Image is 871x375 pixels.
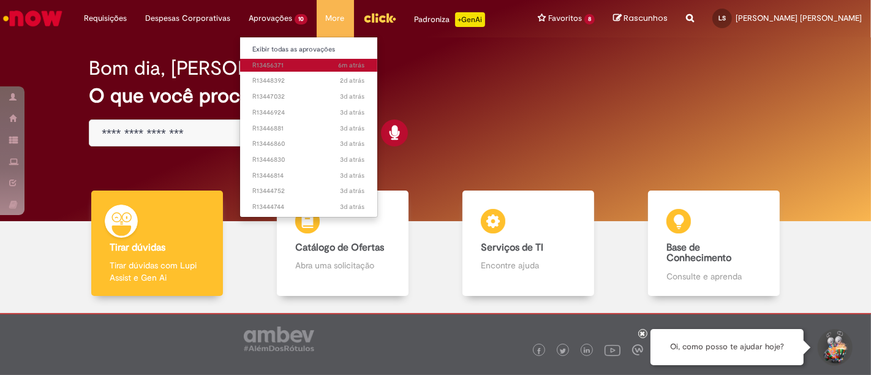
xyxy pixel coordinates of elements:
[363,9,396,27] img: click_logo_yellow_360x200.png
[718,14,726,22] span: LS
[341,155,365,164] span: 3d atrás
[252,186,365,196] span: R13444752
[240,169,377,183] a: Aberto R13446814 :
[341,92,365,101] span: 3d atrás
[252,202,365,212] span: R13444744
[341,108,365,117] span: 3d atrás
[339,61,365,70] time: 28/08/2025 09:50:28
[252,139,365,149] span: R13446860
[110,241,165,254] b: Tirar dúvidas
[584,347,590,355] img: logo_footer_linkedin.png
[481,241,543,254] b: Serviços de TI
[240,200,377,214] a: Aberto R13444744 :
[455,12,485,27] p: +GenAi
[605,342,620,358] img: logo_footer_youtube.png
[295,259,390,271] p: Abra uma solicitação
[240,74,377,88] a: Aberto R13448392 :
[435,191,621,297] a: Serviços de TI Encontre ajuda
[548,12,582,25] span: Favoritos
[341,76,365,85] span: 2d atrás
[1,6,64,31] img: ServiceNow
[736,13,862,23] span: [PERSON_NAME] [PERSON_NAME]
[624,12,668,24] span: Rascunhos
[249,12,292,25] span: Aprovações
[816,329,853,366] button: Iniciar Conversa de Suporte
[341,139,365,148] span: 3d atrás
[252,171,365,181] span: R13446814
[339,61,365,70] span: 6m atrás
[341,92,365,101] time: 26/08/2025 09:35:56
[621,191,807,297] a: Base de Conhecimento Consulte e aprenda
[84,12,127,25] span: Requisições
[536,348,542,354] img: logo_footer_facebook.png
[341,76,365,85] time: 26/08/2025 13:42:59
[341,108,365,117] time: 26/08/2025 09:17:15
[240,59,377,72] a: Aberto R13456371 :
[252,108,365,118] span: R13446924
[240,184,377,198] a: Aberto R13444752 :
[415,12,485,27] div: Padroniza
[240,90,377,104] a: Aberto R13447032 :
[341,186,365,195] time: 25/08/2025 14:51:07
[632,344,643,355] img: logo_footer_workplace.png
[239,37,378,218] ul: Aprovações
[252,61,365,70] span: R13456371
[240,153,377,167] a: Aberto R13446830 :
[252,92,365,102] span: R13447032
[481,259,575,271] p: Encontre ajuda
[240,137,377,151] a: Aberto R13446860 :
[145,12,230,25] span: Despesas Corporativas
[341,171,365,180] time: 26/08/2025 08:59:39
[89,85,782,107] h2: O que você procura hoje?
[341,155,365,164] time: 26/08/2025 09:03:34
[341,186,365,195] span: 3d atrás
[64,191,250,297] a: Tirar dúvidas Tirar dúvidas com Lupi Assist e Gen Ai
[240,122,377,135] a: Aberto R13446881 :
[650,329,804,365] div: Oi, como posso te ajudar hoje?
[252,124,365,134] span: R13446881
[252,76,365,86] span: R13448392
[295,241,384,254] b: Catálogo de Ofertas
[89,58,323,79] h2: Bom dia, [PERSON_NAME]
[584,14,595,25] span: 8
[341,171,365,180] span: 3d atrás
[250,191,435,297] a: Catálogo de Ofertas Abra uma solicitação
[110,259,204,284] p: Tirar dúvidas com Lupi Assist e Gen Ai
[341,124,365,133] span: 3d atrás
[613,13,668,25] a: Rascunhos
[560,348,566,354] img: logo_footer_twitter.png
[326,12,345,25] span: More
[295,14,307,25] span: 10
[666,241,731,265] b: Base de Conhecimento
[341,124,365,133] time: 26/08/2025 09:10:14
[341,202,365,211] span: 3d atrás
[252,155,365,165] span: R13446830
[341,139,365,148] time: 26/08/2025 09:07:05
[341,202,365,211] time: 25/08/2025 14:49:25
[240,43,377,56] a: Exibir todas as aprovações
[240,106,377,119] a: Aberto R13446924 :
[244,327,314,351] img: logo_footer_ambev_rotulo_gray.png
[666,270,761,282] p: Consulte e aprenda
